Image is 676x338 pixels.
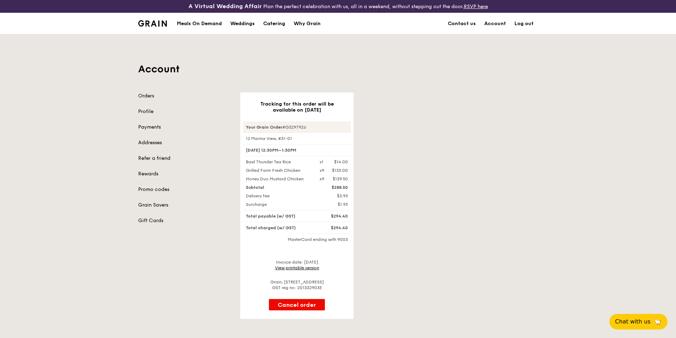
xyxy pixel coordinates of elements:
[138,20,167,27] img: Grain
[334,159,348,165] div: $14.00
[242,185,315,190] div: Subtotal
[259,13,289,34] a: Catering
[246,125,282,130] strong: Your Grain Order
[134,3,542,10] div: Plan the perfect celebration with us, all in a weekend, without stepping out the door.
[138,63,538,75] h1: Account
[177,13,222,34] div: Meals On Demand
[269,299,325,310] button: Cancel order
[138,92,232,100] a: Orders
[242,193,315,199] div: Delivery fee
[246,214,295,219] span: Total payable (w/ GST)
[138,108,232,115] a: Profile
[226,13,259,34] a: Weddings
[320,168,324,173] div: x9
[243,279,351,291] div: Grain, [STREET_ADDRESS] GST reg no: 201332903E
[315,193,352,199] div: $3.95
[242,202,315,207] div: Surcharge
[320,176,324,182] div: x9
[315,213,352,219] div: $294.40
[138,12,167,34] a: GrainGrain
[332,168,348,173] div: $135.00
[243,259,351,271] div: Invoice date: [DATE]
[294,13,321,34] div: Why Grain
[230,13,255,34] div: Weddings
[275,265,319,270] a: View printable version
[653,317,662,326] span: 🦙
[615,317,650,326] span: Chat with us
[243,144,351,156] div: [DATE] 12:30PM–1:30PM
[333,176,348,182] div: $139.50
[138,186,232,193] a: Promo codes
[138,124,232,131] a: Payments
[315,185,352,190] div: $288.50
[289,13,325,34] a: Why Grain
[138,202,232,209] a: Grain Savers
[138,139,232,146] a: Addresses
[444,13,480,34] a: Contact us
[138,217,232,224] a: Gift Cards
[243,237,351,242] div: MasterCard ending with 9003
[243,136,351,141] div: 12 Marina View, #31-01
[510,13,538,34] a: Log out
[242,176,315,182] div: Honey Duo Mustard Chicken
[609,314,667,329] button: Chat with us🦙
[315,202,352,207] div: $1.95
[138,170,232,178] a: Rewards
[242,159,315,165] div: Basil Thunder Tea Rice
[242,168,315,173] div: Grilled Farm Fresh Chicken
[243,122,351,133] div: #G3297926
[188,3,262,10] h3: A Virtual Wedding Affair
[480,13,510,34] a: Account
[138,155,232,162] a: Refer a friend
[464,4,488,10] a: RSVP here
[252,101,342,113] h3: Tracking for this order will be available on [DATE]
[315,225,352,231] div: $294.40
[263,13,285,34] div: Catering
[242,225,315,231] div: Total charged (w/ GST)
[320,159,323,165] div: x1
